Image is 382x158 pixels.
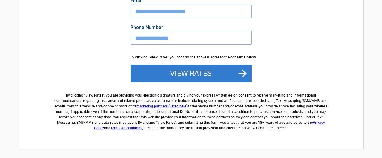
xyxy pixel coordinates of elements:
a: Privacy Policy [94,120,325,130]
label: Phone Number [131,25,252,30]
span: View Rates [85,93,103,97]
a: Terms & Conditions [111,126,142,130]
button: View Rates [131,65,252,82]
label: By clicking " ", you are providing your electronic signature and giving your express written e-si... [52,88,330,131]
div: By clicking "View Rates" you confirm the above & agree to the consents below [131,54,252,60]
a: marketing partners (listed here) [136,104,188,108]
